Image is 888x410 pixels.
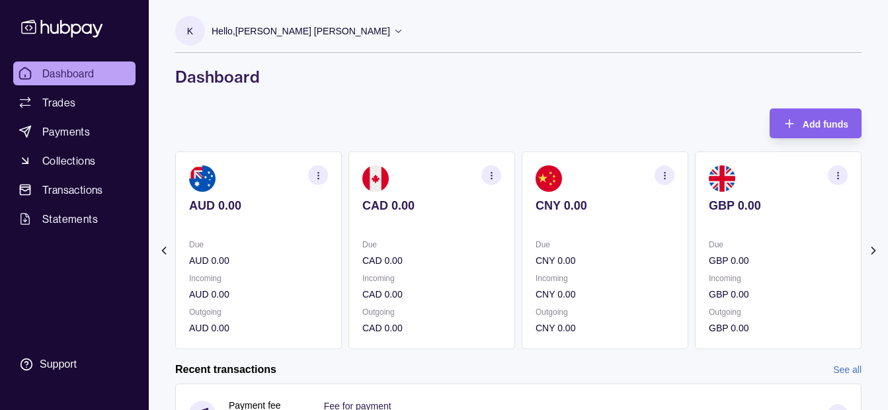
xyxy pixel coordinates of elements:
[362,305,501,319] p: Outgoing
[189,305,328,319] p: Outgoing
[42,182,103,198] span: Transactions
[709,305,848,319] p: Outgoing
[13,207,136,231] a: Statements
[212,24,390,38] p: Hello, [PERSON_NAME] [PERSON_NAME]
[536,237,674,252] p: Due
[536,305,674,319] p: Outgoing
[362,321,501,335] p: CAD 0.00
[833,362,862,377] a: See all
[362,198,501,213] p: CAD 0.00
[189,321,328,335] p: AUD 0.00
[709,237,848,252] p: Due
[536,271,674,286] p: Incoming
[362,253,501,268] p: CAD 0.00
[13,61,136,85] a: Dashboard
[40,357,77,372] div: Support
[42,153,95,169] span: Collections
[175,362,276,377] h2: Recent transactions
[175,66,862,87] h1: Dashboard
[709,271,848,286] p: Incoming
[13,178,136,202] a: Transactions
[42,124,90,140] span: Payments
[709,198,848,213] p: GBP 0.00
[709,287,848,302] p: GBP 0.00
[13,91,136,114] a: Trades
[189,237,328,252] p: Due
[13,149,136,173] a: Collections
[42,211,98,227] span: Statements
[189,198,328,213] p: AUD 0.00
[362,271,501,286] p: Incoming
[536,287,674,302] p: CNY 0.00
[189,287,328,302] p: AUD 0.00
[189,253,328,268] p: AUD 0.00
[536,198,674,213] p: CNY 0.00
[42,65,95,81] span: Dashboard
[803,119,848,130] span: Add funds
[536,321,674,335] p: CNY 0.00
[770,108,862,138] button: Add funds
[362,237,501,252] p: Due
[536,253,674,268] p: CNY 0.00
[13,350,136,378] a: Support
[42,95,75,110] span: Trades
[13,120,136,143] a: Payments
[362,287,501,302] p: CAD 0.00
[709,165,735,192] img: gb
[189,271,328,286] p: Incoming
[709,253,848,268] p: GBP 0.00
[536,165,562,192] img: cn
[362,165,389,192] img: ca
[187,24,193,38] p: K
[709,321,848,335] p: GBP 0.00
[189,165,216,192] img: au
